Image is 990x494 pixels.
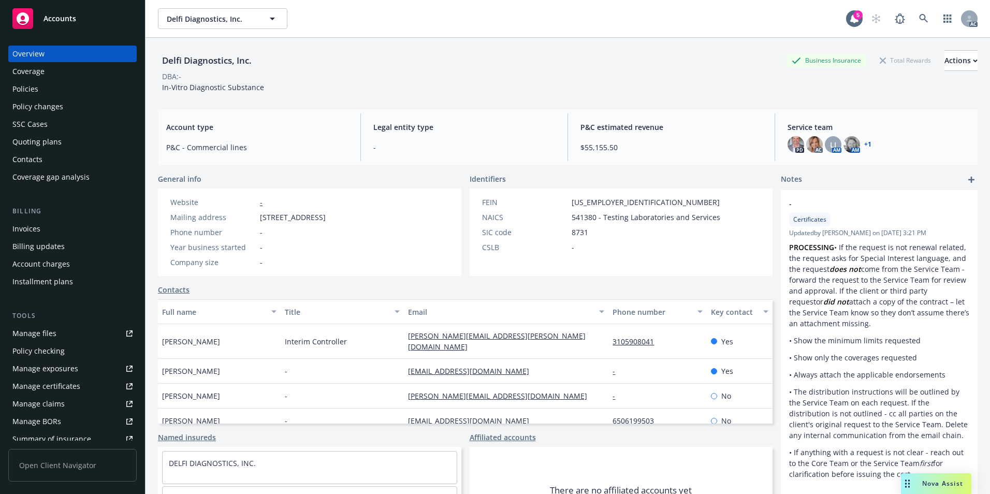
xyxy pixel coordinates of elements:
a: - [260,197,263,207]
div: Manage claims [12,396,65,412]
span: [PERSON_NAME] [162,336,220,347]
em: does not [829,264,861,274]
span: - [285,366,287,376]
img: photo [843,136,860,153]
a: Manage claims [8,396,137,412]
span: [PERSON_NAME] [162,415,220,426]
a: Account charges [8,256,137,272]
div: Tools [8,311,137,321]
span: - [260,257,263,268]
a: Installment plans [8,273,137,290]
span: Open Client Navigator [8,449,137,482]
div: CSLB [482,242,567,253]
div: Company size [170,257,256,268]
p: • If anything with a request is not clear - reach out to the Core Team or the Service Team for cl... [789,447,969,480]
div: Manage files [12,325,56,342]
div: Title [285,307,388,317]
div: Invoices [12,221,40,237]
a: SSC Cases [8,116,137,133]
img: photo [788,136,804,153]
div: Manage BORs [12,413,61,430]
a: Overview [8,46,137,62]
span: P&C - Commercial lines [166,142,348,153]
div: Phone number [170,227,256,238]
div: Actions [944,51,978,70]
a: [PERSON_NAME][EMAIL_ADDRESS][DOMAIN_NAME] [408,391,595,401]
div: FEIN [482,197,567,208]
em: first [920,458,933,468]
div: Phone number [613,307,691,317]
div: Full name [162,307,265,317]
a: Contacts [158,284,190,295]
div: Website [170,197,256,208]
a: Accounts [8,4,137,33]
button: Full name [158,299,281,324]
a: Affiliated accounts [470,432,536,443]
span: - [285,415,287,426]
span: $55,155.50 [580,142,762,153]
a: [PERSON_NAME][EMAIL_ADDRESS][PERSON_NAME][DOMAIN_NAME] [408,331,586,352]
button: Title [281,299,403,324]
div: -CertificatesUpdatedby [PERSON_NAME] on [DATE] 3:21 PMPROCESSING• If the request is not renewal r... [781,190,978,488]
div: Contacts [12,151,42,168]
a: - [613,366,623,376]
button: Delfi Diagnostics, Inc. [158,8,287,29]
p: • Show only the coverages requested [789,352,969,363]
span: Notes [781,173,802,186]
span: Identifiers [470,173,506,184]
a: DELFI DIAGNOSTICS, INC. [169,458,256,468]
span: P&C estimated revenue [580,122,762,133]
p: • If the request is not renewal related, the request asks for Special Interest language, and the ... [789,242,969,329]
div: SIC code [482,227,567,238]
div: Manage exposures [12,360,78,377]
div: Delfi Diagnostics, Inc. [158,54,256,67]
a: Policies [8,81,137,97]
div: Installment plans [12,273,73,290]
a: Coverage [8,63,137,80]
a: Start snowing [866,8,886,29]
span: Yes [721,366,733,376]
div: Policies [12,81,38,97]
a: Manage files [8,325,137,342]
a: - [613,391,623,401]
button: Actions [944,50,978,71]
span: Delfi Diagnostics, Inc. [167,13,256,24]
span: No [721,415,731,426]
span: Account type [166,122,348,133]
div: Business Insurance [787,54,866,67]
a: Named insureds [158,432,216,443]
span: [STREET_ADDRESS] [260,212,326,223]
a: Manage exposures [8,360,137,377]
span: [US_EMPLOYER_IDENTIFICATION_NUMBER] [572,197,720,208]
span: [PERSON_NAME] [162,390,220,401]
span: - [373,142,555,153]
a: Coverage gap analysis [8,169,137,185]
span: Updated by [PERSON_NAME] on [DATE] 3:21 PM [789,228,969,238]
span: 8731 [572,227,588,238]
a: Switch app [937,8,958,29]
div: Key contact [711,307,757,317]
span: No [721,390,731,401]
a: Contacts [8,151,137,168]
a: Billing updates [8,238,137,255]
div: Policy checking [12,343,65,359]
span: Accounts [43,14,76,23]
a: +1 [864,141,871,148]
div: Coverage [12,63,45,80]
span: LI [830,139,836,150]
div: 5 [853,10,863,20]
button: Key contact [707,299,773,324]
a: 3105908041 [613,337,662,346]
button: Phone number [608,299,707,324]
a: [EMAIL_ADDRESS][DOMAIN_NAME] [408,366,537,376]
span: [PERSON_NAME] [162,366,220,376]
span: Legal entity type [373,122,555,133]
div: Policy changes [12,98,63,115]
a: add [965,173,978,186]
span: Service team [788,122,969,133]
div: Email [408,307,593,317]
span: Yes [721,336,733,347]
a: Summary of insurance [8,431,137,447]
span: General info [158,173,201,184]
